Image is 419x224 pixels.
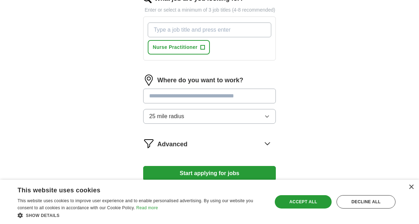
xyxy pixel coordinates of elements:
[408,185,414,190] div: Close
[18,198,253,210] span: This website uses cookies to improve user experience and to enable personalised advertising. By u...
[148,40,210,55] button: Nurse Practitioner
[143,109,276,124] button: 25 mile radius
[18,212,265,219] div: Show details
[143,166,276,181] button: Start applying for jobs
[143,6,276,14] p: Enter or select a minimum of 3 job titles (4-8 recommended)
[26,213,60,218] span: Show details
[143,75,154,86] img: location.png
[136,205,158,210] a: Read more, opens a new window
[275,195,332,209] div: Accept all
[153,44,198,51] span: Nurse Practitioner
[18,184,247,194] div: This website uses cookies
[337,195,395,209] div: Decline all
[148,23,271,37] input: Type a job title and press enter
[149,112,184,121] span: 25 mile radius
[157,140,187,149] span: Advanced
[143,138,154,149] img: filter
[157,76,243,85] label: Where do you want to work?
